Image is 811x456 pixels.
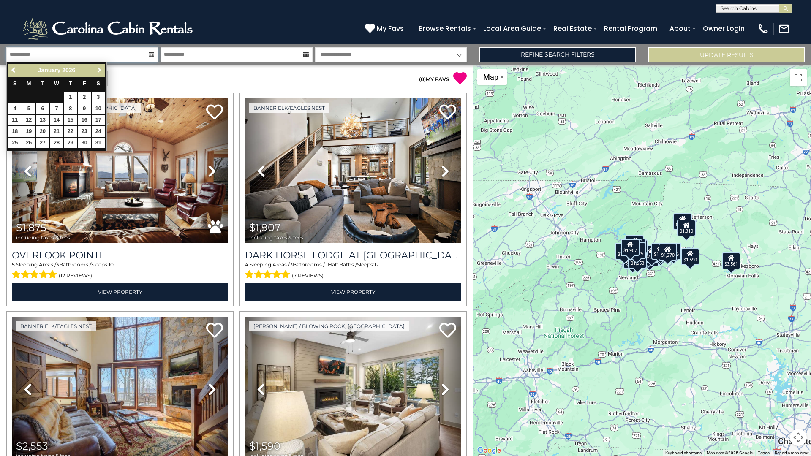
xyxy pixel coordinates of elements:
[475,445,503,456] img: Google
[36,126,49,137] a: 20
[12,283,228,301] a: View Property
[615,243,634,260] div: $1,583
[419,76,426,82] span: ( )
[790,69,807,86] button: Toggle fullscreen view
[78,126,91,137] a: 23
[249,321,409,331] a: [PERSON_NAME] / Blowing Rock, [GEOGRAPHIC_DATA]
[626,235,641,252] div: $861
[673,213,692,230] div: $1,120
[600,21,661,36] a: Rental Program
[365,23,406,34] a: My Favs
[12,98,228,243] img: thumbnail_163477009.jpeg
[94,65,104,76] a: Next
[78,115,91,125] a: 16
[421,76,424,82] span: 0
[245,261,461,281] div: Sleeping Areas / Bathrooms / Sleeps:
[623,252,642,269] div: $1,484
[50,138,63,148] a: 28
[245,261,248,268] span: 4
[9,65,19,76] a: Previous
[50,126,63,137] a: 21
[64,103,77,114] a: 8
[38,67,61,73] span: January
[479,21,545,36] a: Local Area Guide
[245,250,461,261] a: Dark Horse Lodge at [GEOGRAPHIC_DATA]
[64,126,77,137] a: 22
[16,440,48,452] span: $2,553
[206,103,223,122] a: Add to favorites
[439,322,456,340] a: Add to favorites
[12,250,228,261] h3: Overlook Pointe
[92,126,105,137] a: 24
[325,261,357,268] span: 1 Half Baths /
[36,115,49,125] a: 13
[8,115,22,125] a: 11
[479,47,636,62] a: Refine Search Filters
[22,126,35,137] a: 19
[92,115,105,125] a: 17
[439,103,456,122] a: Add to favorites
[78,103,91,114] a: 9
[50,103,63,114] a: 7
[757,23,769,35] img: phone-regular-white.png
[290,261,293,268] span: 3
[50,115,63,125] a: 14
[249,440,280,452] span: $1,590
[245,98,461,243] img: thumbnail_164375639.jpeg
[22,138,35,148] a: 26
[92,138,105,148] a: 31
[8,103,22,114] a: 4
[21,16,196,41] img: White-1-2.png
[628,252,647,269] div: $1,558
[97,81,100,87] span: Saturday
[722,252,740,269] div: $3,561
[414,21,475,36] a: Browse Rentals
[96,67,103,73] span: Next
[64,115,77,125] a: 15
[621,239,640,256] div: $1,907
[92,92,105,103] a: 3
[775,451,808,455] a: Report a map error
[92,103,105,114] a: 10
[41,81,44,87] span: Tuesday
[22,115,35,125] a: 12
[13,81,16,87] span: Sunday
[483,73,498,81] span: Map
[419,76,449,82] a: (0)MY FAVS
[648,47,805,62] button: Update Results
[292,270,324,281] span: (7 reviews)
[54,81,59,87] span: Wednesday
[64,138,77,148] a: 29
[374,261,379,268] span: 12
[549,21,596,36] a: Real Estate
[677,220,696,236] div: $1,310
[707,451,753,455] span: Map data ©2025 Google
[475,445,503,456] a: Open this area in Google Maps (opens a new window)
[22,103,35,114] a: 5
[758,451,770,455] a: Terms (opens in new tab)
[627,239,646,255] div: $1,033
[651,243,670,260] div: $1,310
[36,138,49,148] a: 27
[62,67,75,73] span: 2026
[12,261,228,281] div: Sleeping Areas / Bathrooms / Sleeps:
[56,261,59,268] span: 3
[790,429,807,446] button: Map camera controls
[778,23,790,35] img: mail-regular-white.png
[659,244,677,261] div: $1,270
[11,67,17,73] span: Previous
[36,103,49,114] a: 6
[206,322,223,340] a: Add to favorites
[249,103,329,113] a: Banner Elk/Eagles Nest
[665,21,695,36] a: About
[377,23,404,34] span: My Favs
[666,243,681,260] div: $826
[8,126,22,137] a: 18
[69,81,72,87] span: Thursday
[665,450,702,456] button: Keyboard shortcuts
[59,270,92,281] span: (12 reviews)
[12,261,15,268] span: 5
[78,138,91,148] a: 30
[699,21,749,36] a: Owner Login
[16,235,70,240] span: including taxes & fees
